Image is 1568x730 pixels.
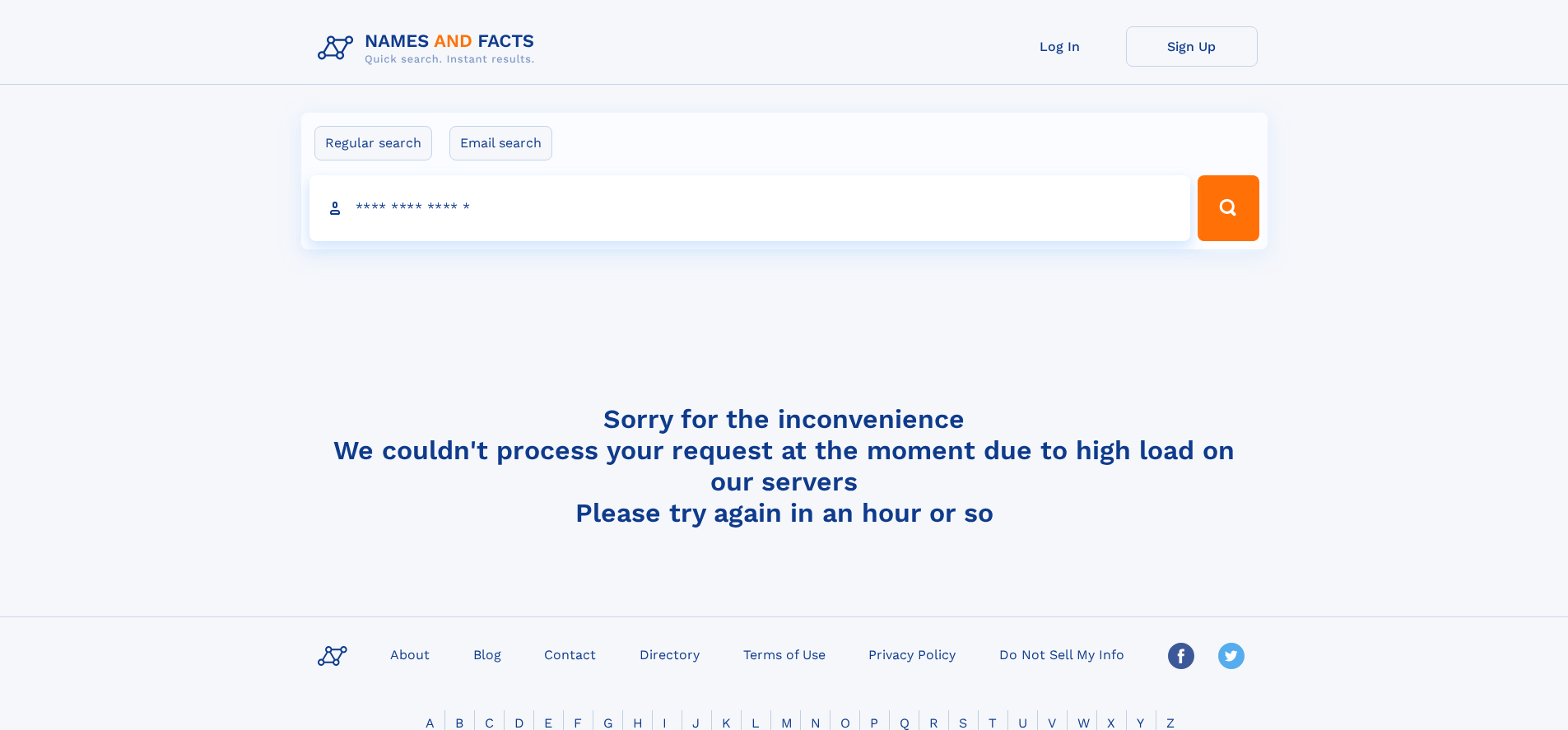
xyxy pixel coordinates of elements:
a: Blog [467,642,508,666]
a: Terms of Use [737,642,832,666]
a: About [384,642,436,666]
label: Regular search [314,126,432,160]
img: Twitter [1218,643,1245,669]
input: search input [309,175,1191,241]
label: Email search [449,126,552,160]
a: Contact [537,642,603,666]
a: Directory [633,642,706,666]
a: Sign Up [1126,26,1258,67]
h4: Sorry for the inconvenience We couldn't process your request at the moment due to high load on ou... [311,403,1258,528]
img: Facebook [1168,643,1194,669]
button: Search Button [1198,175,1259,241]
img: Logo Names and Facts [311,26,548,71]
a: Log In [994,26,1126,67]
a: Privacy Policy [862,642,962,666]
a: Do Not Sell My Info [993,642,1131,666]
